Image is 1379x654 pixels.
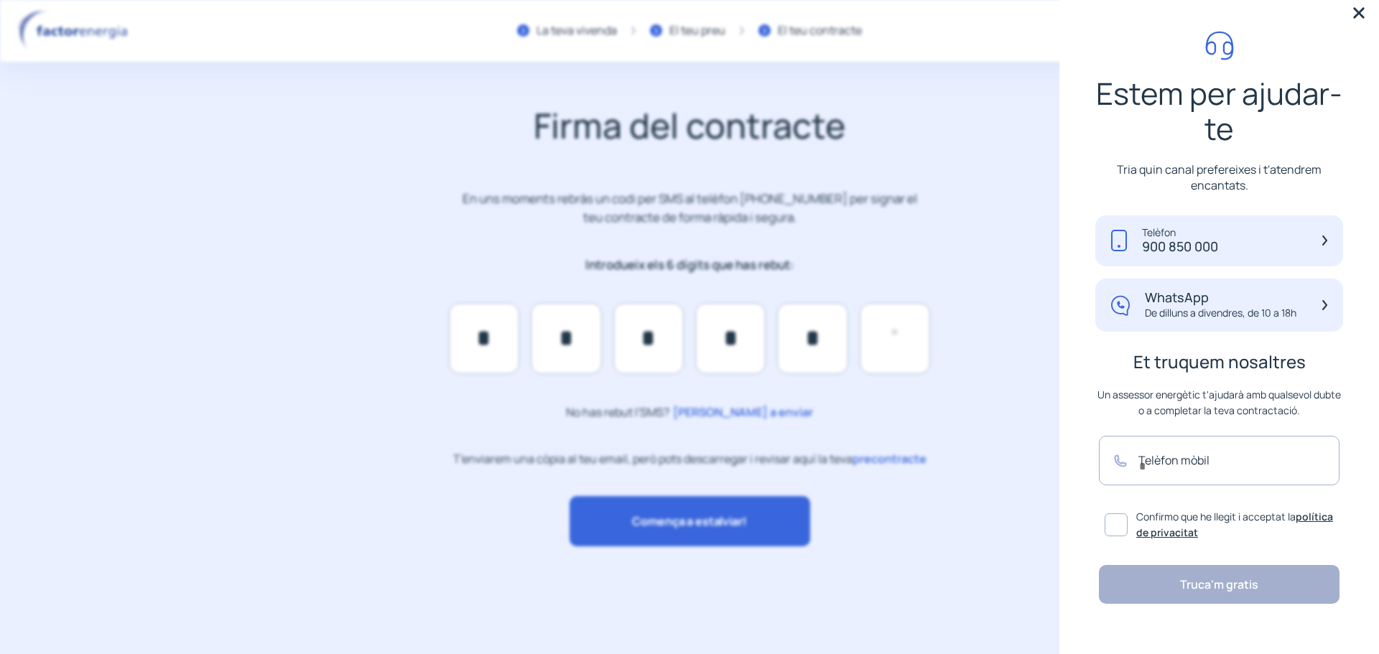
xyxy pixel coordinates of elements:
[1136,509,1334,541] span: Confirmo que he llegit i acceptat la
[1145,306,1296,320] p: De dilluns a divendres, de 10 a 18h
[1205,31,1234,60] img: call-headphone.svg
[537,22,617,40] div: La teva vivenda
[1142,239,1218,255] p: 900 850 000
[778,22,862,40] div: El teu contracte
[566,403,813,422] p: No has rebut l'SMS?
[355,105,1025,146] h2: Firma del contracte
[1142,227,1218,239] p: Telèfon
[453,451,927,467] p: T'enviarem una còpia al teu email, però pots descarregar i revisar aquí la teva
[570,496,810,546] button: Comença a estalviar!
[1095,354,1343,370] p: Et truquem nosaltres
[669,403,813,421] span: [PERSON_NAME] a enviar
[1095,162,1343,193] p: Tria quin canal prefereixes i t'atendrem encantats.
[853,451,927,467] span: precontracte
[1095,76,1343,146] p: Estem per ajudar-te
[632,513,746,531] span: Comença a estalviar!
[455,190,924,227] p: En uns moments rebràs un codi per SMS al telèfon [PHONE_NUMBER] per signar el teu contracte de fo...
[455,256,924,274] p: Introdueix els 6 dígits que has rebut:
[1145,290,1296,306] p: WhatsApp
[1095,387,1343,419] p: Un assessor energètic t'ajudarà amb qualsevol dubte o a completar la teva contractació.
[669,22,725,40] div: El teu preu
[14,10,136,52] img: logo factor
